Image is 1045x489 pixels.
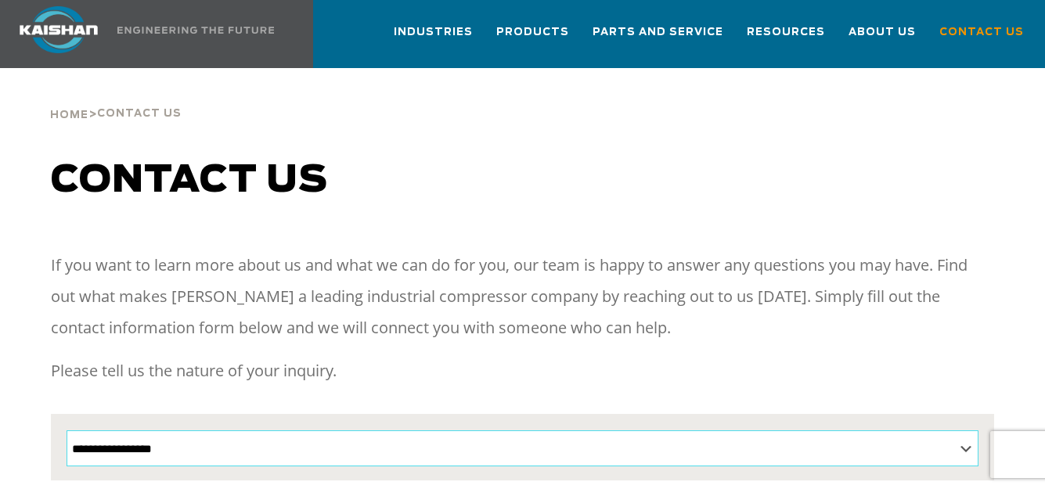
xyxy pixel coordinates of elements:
[593,23,723,41] span: Parts and Service
[593,12,723,65] a: Parts and Service
[939,23,1024,41] span: Contact Us
[849,12,916,65] a: About Us
[939,12,1024,65] a: Contact Us
[849,23,916,41] span: About Us
[747,12,825,65] a: Resources
[747,23,825,41] span: Resources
